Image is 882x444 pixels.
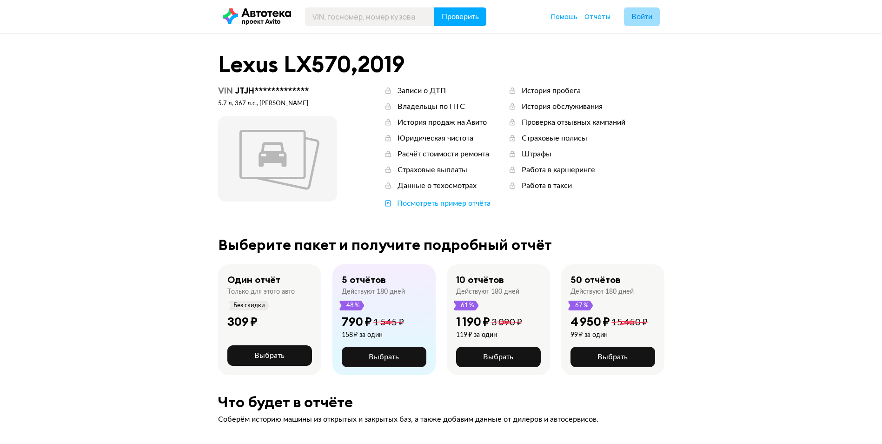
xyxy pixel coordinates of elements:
[305,7,435,26] input: VIN, госномер, номер кузова
[456,314,490,329] div: 1 190 ₽
[398,133,473,143] div: Юридическая чистота
[218,414,664,424] div: Соберём историю машины из открытых и закрытых баз, а также добавим данные от дилеров и автосервисов.
[570,274,621,286] div: 50 отчётов
[522,86,581,96] div: История пробега
[442,13,479,20] span: Проверить
[342,288,405,296] div: Действуют 180 дней
[227,288,295,296] div: Только для этого авто
[398,165,467,175] div: Страховые выплаты
[342,314,372,329] div: 790 ₽
[624,7,660,26] button: Войти
[522,117,625,128] div: Проверка отзывных кампаний
[227,345,312,366] button: Выбрать
[233,301,265,310] span: Без скидки
[369,353,399,361] span: Выбрать
[384,198,491,209] a: Посмотреть пример отчёта
[344,301,360,310] span: -48 %
[458,301,475,310] span: -61 %
[522,165,595,175] div: Работа в каршеринге
[342,274,386,286] div: 5 отчётов
[342,331,404,339] div: 158 ₽ за один
[218,52,664,76] div: Lexus LX570 , 2019
[483,353,513,361] span: Выбрать
[254,352,285,359] span: Выбрать
[373,318,404,327] span: 1 545 ₽
[522,149,551,159] div: Штрафы
[398,149,489,159] div: Расчёт стоимости ремонта
[398,117,487,128] div: История продаж на Авито
[570,347,655,367] button: Выбрать
[398,86,446,96] div: Записи о ДТП
[611,318,648,327] span: 15 450 ₽
[456,331,522,339] div: 119 ₽ за один
[456,274,504,286] div: 10 отчётов
[551,12,577,21] a: Помощь
[342,347,426,367] button: Выбрать
[522,101,603,112] div: История обслуживания
[570,288,634,296] div: Действуют 180 дней
[572,301,589,310] span: -67 %
[397,198,491,209] div: Посмотреть пример отчёта
[218,394,664,410] div: Что будет в отчёте
[456,288,519,296] div: Действуют 180 дней
[522,133,587,143] div: Страховые полисы
[218,85,233,96] span: VIN
[398,101,465,112] div: Владельцы по ПТС
[570,331,648,339] div: 99 ₽ за один
[456,347,541,367] button: Выбрать
[227,274,280,286] div: Один отчёт
[631,13,652,20] span: Войти
[227,314,258,329] div: 309 ₽
[218,236,664,253] div: Выберите пакет и получите подробный отчёт
[522,181,572,191] div: Работа в такси
[584,12,610,21] a: Отчёты
[218,100,337,108] div: 5.7 л, 367 л.c., [PERSON_NAME]
[570,314,610,329] div: 4 950 ₽
[597,353,628,361] span: Выбрать
[434,7,486,26] button: Проверить
[491,318,522,327] span: 3 090 ₽
[398,181,477,191] div: Данные о техосмотрах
